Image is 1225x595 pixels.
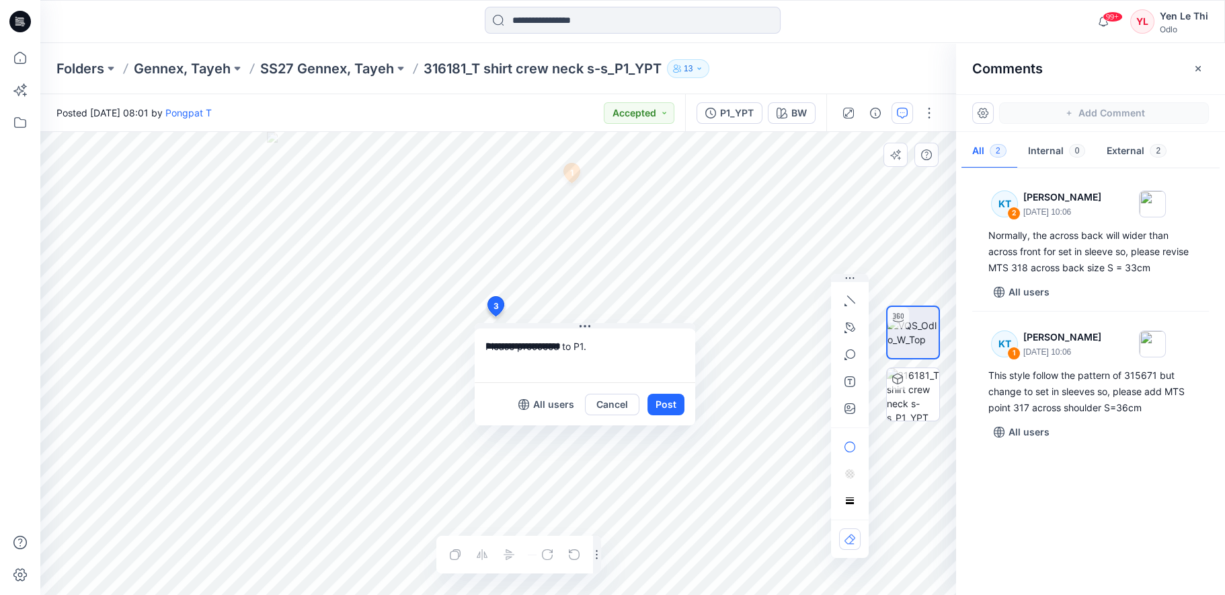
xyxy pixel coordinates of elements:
p: 316181_T shirt crew neck s-s_P1_YPT [424,59,662,78]
button: All users [988,281,1055,303]
h2: Comments [972,61,1043,77]
img: VQS_Odlo_W_Top [887,318,939,347]
p: [PERSON_NAME] [1023,189,1101,205]
div: Odlo [1160,24,1208,34]
button: All [961,135,1017,169]
button: Post [647,394,684,415]
button: External [1096,135,1177,169]
div: Normally, the across back will wider than across front for set in sleeve so, please revise MTS 31... [988,228,1193,276]
img: 316181_T shirt crew neck s-s_P1_YPT BW [887,368,939,421]
a: SS27 Gennex, Tayeh [260,59,394,78]
span: 3 [493,300,499,312]
button: Cancel [585,394,639,415]
span: 0 [1069,144,1086,157]
span: Posted [DATE] 08:01 by [56,106,212,120]
div: 2 [1007,207,1021,220]
a: Pongpat T [165,107,212,118]
div: P1_YPT [720,106,754,120]
p: All users [1009,284,1050,300]
button: All users [513,394,580,415]
button: Details [865,102,886,124]
p: 13 [684,61,693,76]
div: BW [791,106,807,120]
p: All users [1009,424,1050,440]
div: Yen Le Thi [1160,8,1208,24]
button: All users [988,421,1055,443]
div: 1 [1007,347,1021,360]
p: [DATE] 10:06 [1023,205,1101,219]
button: 13 [667,59,709,78]
span: 99+ [1103,11,1123,22]
p: [DATE] 10:06 [1023,345,1101,359]
p: All users [533,396,574,413]
div: KT [991,190,1018,217]
span: 2 [990,144,1006,157]
button: P1_YPT [697,102,762,124]
div: KT [991,330,1018,357]
a: Folders [56,59,104,78]
button: BW [768,102,816,124]
span: 2 [1150,144,1167,157]
p: [PERSON_NAME] [1023,329,1101,345]
div: This style follow the pattern of 315671 but change to set in sleeves so, please add MTS point 317... [988,367,1193,416]
div: YL [1130,9,1154,34]
button: Add Comment [999,102,1209,124]
a: Gennex, Tayeh [134,59,231,78]
button: Internal [1017,135,1097,169]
